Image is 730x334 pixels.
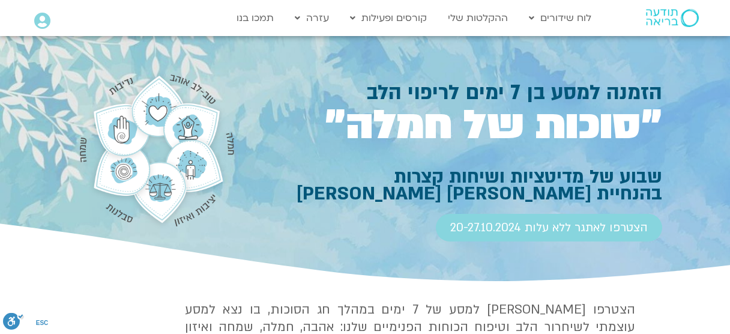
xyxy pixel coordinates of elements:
h1: שבוע של מדיטציות ושיחות קצרות בהנחיית [PERSON_NAME] [PERSON_NAME] [246,168,662,202]
a: עזרה [289,7,335,29]
a: קורסים ופעילות [344,7,433,29]
img: תודעה בריאה [646,9,699,27]
a: תמכו בנו [231,7,280,29]
a: הצטרפו לאתגר ללא עלות 20-27.10.2024 [436,214,662,241]
h1: ״סוכות של חמלה״ [246,107,662,144]
a: ההקלטות שלי [442,7,514,29]
span: הצטרפו לאתגר ללא עלות 20-27.10.2024 [450,221,648,234]
h1: הזמנה למסע בן 7 ימים לריפוי הלב [246,83,662,102]
a: לוח שידורים [523,7,597,29]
